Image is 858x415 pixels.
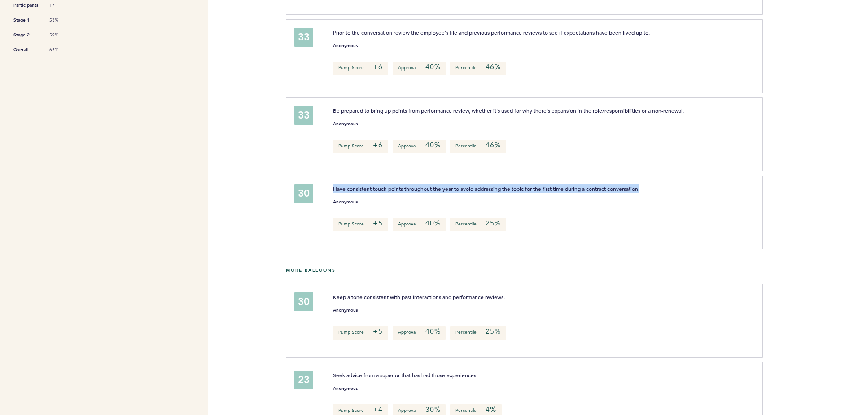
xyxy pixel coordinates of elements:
[13,31,40,40] span: Stage 2
[49,17,76,23] span: 53%
[373,327,383,336] em: +5
[13,45,40,54] span: Overall
[333,29,650,36] span: Prior to the conversation review the employee's file and previous performance reviews to see if e...
[333,371,477,379] span: Seek advice from a superior that has had those experiences.
[373,219,383,228] em: +5
[294,184,313,203] div: 30
[333,107,684,114] span: Be prepared to bring up points from performance review, whether it's used for why there's expansi...
[333,62,388,75] p: Pump Score
[486,62,500,71] em: 46%
[425,405,440,414] em: 30%
[425,219,440,228] em: 40%
[486,405,496,414] em: 4%
[450,218,506,231] p: Percentile
[393,326,446,340] p: Approval
[373,405,383,414] em: +4
[333,200,358,204] small: Anonymous
[393,140,446,153] p: Approval
[13,16,40,25] span: Stage 1
[49,32,76,38] span: 59%
[294,292,313,311] div: 30
[393,62,446,75] p: Approval
[486,327,500,336] em: 25%
[13,1,40,10] span: Participants
[393,218,446,231] p: Approval
[333,140,388,153] p: Pump Score
[333,218,388,231] p: Pump Score
[49,2,76,9] span: 17
[425,141,440,150] em: 40%
[450,326,506,340] p: Percentile
[333,308,358,313] small: Anonymous
[425,62,440,71] em: 40%
[333,293,505,300] span: Keep a tone consistent with past interactions and performance reviews.
[333,44,358,48] small: Anonymous
[294,106,313,125] div: 33
[294,28,313,47] div: 33
[486,141,500,150] em: 46%
[333,122,358,126] small: Anonymous
[425,327,440,336] em: 40%
[49,47,76,53] span: 65%
[373,62,383,71] em: +6
[486,219,500,228] em: 25%
[286,267,851,273] h5: More Balloons
[333,386,358,391] small: Anonymous
[450,140,506,153] p: Percentile
[333,326,388,340] p: Pump Score
[373,141,383,150] em: +6
[333,185,639,192] span: Have consistent touch points throughout the year to avoid addressing the topic for the first time...
[294,371,313,389] div: 23
[450,62,506,75] p: Percentile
